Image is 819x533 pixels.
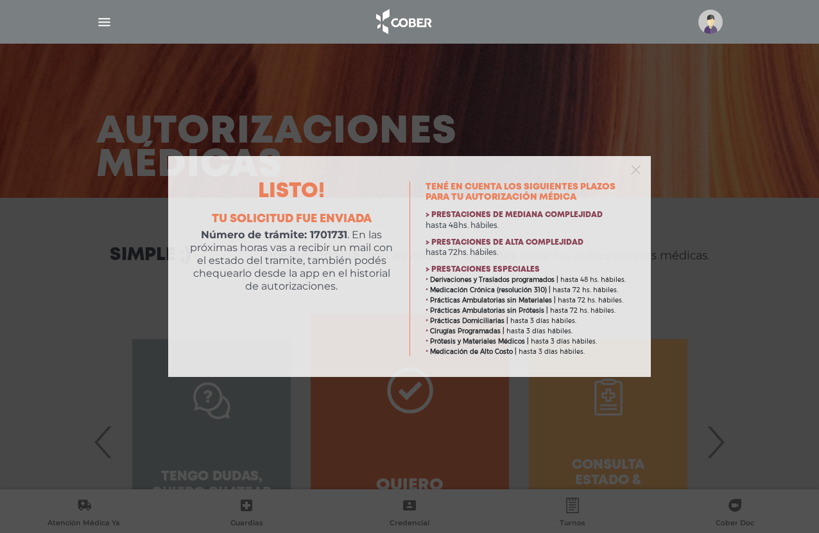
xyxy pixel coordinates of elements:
span: hasta 3 días hábiles. [531,337,597,345]
span: hasta 72 hs. hábiles. [550,306,616,315]
span: hasta 3 días hábiles. [506,327,573,335]
p: . En las próximas horas vas a recibir un mail con el estado del tramite, también podés chequearlo... [189,229,394,293]
b: Prácticas Ambulatorias sin Materiales | [430,296,556,304]
h3: Tené en cuenta los siguientes plazos para tu autorización médica [426,182,630,204]
span: hasta 3 días hábiles. [510,317,576,325]
span: hasta 72 hs. hábiles. [553,286,618,294]
p: hasta 48hs. hábiles. [426,220,630,231]
p: hasta 72hs. hábiles. [426,247,630,258]
b: Cirugías Programadas | [430,327,504,335]
span: hasta 72 hs. hábiles. [558,296,623,304]
h4: > Prestaciones de alta complejidad [426,238,630,247]
span: hasta 3 días hábiles. [519,347,585,356]
h4: > Prestaciones especiales [426,265,630,274]
span: hasta 48 hs. hábiles. [560,275,626,284]
b: Derivaciones y Traslados programados | [430,275,558,284]
h4: Tu solicitud fue enviada [189,213,394,227]
h2: Listo! [189,182,394,202]
b: Prótesis y Materiales Médicos | [430,337,529,345]
b: Medicación Crónica (resolución 310) | [430,286,551,294]
b: Prácticas Domiciliarias | [430,317,508,325]
b: Prácticas Ambulatorias sin Prótesis | [430,306,548,315]
b: Número de trámite: 1701731 [201,229,347,241]
b: Medicación de Alto Costo | [430,347,517,356]
h4: > Prestaciones de mediana complejidad [426,211,630,220]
